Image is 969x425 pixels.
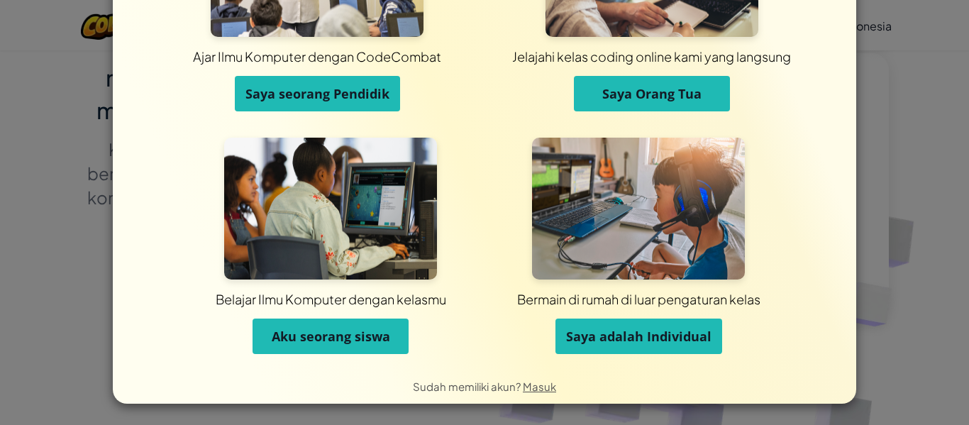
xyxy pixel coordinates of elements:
[413,380,523,393] span: Sudah memiliki akun?
[555,319,722,354] button: Saya adalah Individual
[272,328,390,345] span: Aku seorang siswa
[566,328,711,345] span: Saya adalah Individual
[602,85,702,102] span: Saya Orang Tua
[574,76,730,111] button: Saya Orang Tua
[253,319,409,354] button: Aku seorang siswa
[532,138,745,280] img: Demi Individu
[245,85,389,102] span: Saya seorang Pendidik
[235,76,400,111] button: Saya seorang Pendidik
[224,138,437,280] img: Untuk Siswa
[523,380,556,393] a: Masuk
